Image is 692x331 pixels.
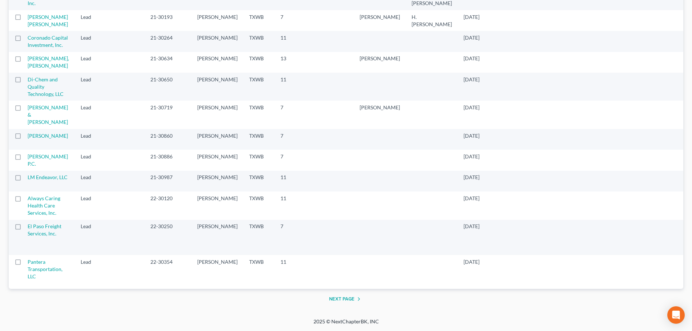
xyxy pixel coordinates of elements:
td: 11 [275,191,311,219]
td: [DATE] [458,73,501,101]
a: El Paso Freight Services, Inc. [28,223,61,237]
td: 11 [275,171,311,191]
a: Always Caring Health Care Services, Inc. [28,195,60,216]
td: TXWB [243,191,275,219]
td: Lead [75,129,107,150]
a: Di-Chem and Quality Technology, LLC [28,76,64,97]
a: LM Endeavor, LLC [28,174,68,180]
a: [PERSON_NAME] [PERSON_NAME] [28,14,68,27]
a: [PERSON_NAME] P.C. [28,153,68,167]
td: 7 [275,129,311,150]
td: [PERSON_NAME] [191,52,243,73]
td: 21-30650 [145,73,191,101]
td: [DATE] [458,101,501,129]
td: 7 [275,150,311,170]
td: TXWB [243,52,275,73]
td: [PERSON_NAME] [191,255,243,283]
td: Lead [75,10,107,31]
a: [PERSON_NAME], [PERSON_NAME] [28,55,69,69]
td: 21-30886 [145,150,191,170]
td: [PERSON_NAME] [191,129,243,150]
a: [PERSON_NAME] & [PERSON_NAME] [28,104,68,125]
td: Lead [75,220,107,255]
td: [DATE] [458,31,501,52]
td: [PERSON_NAME] [191,171,243,191]
td: Lead [75,101,107,129]
td: [DATE] [458,129,501,150]
td: [PERSON_NAME] [191,101,243,129]
td: Lead [75,255,107,283]
td: Lead [75,73,107,101]
td: TXWB [243,150,275,170]
td: 22-30250 [145,220,191,255]
td: TXWB [243,73,275,101]
td: Lead [75,31,107,52]
td: [PERSON_NAME] [191,220,243,255]
td: [PERSON_NAME] [191,10,243,31]
td: 13 [275,52,311,73]
td: H. [PERSON_NAME] [406,10,458,31]
td: 21-30264 [145,31,191,52]
td: Lead [75,52,107,73]
div: 2025 © NextChapterBK, INC [139,318,553,331]
td: 21-30860 [145,129,191,150]
td: [DATE] [458,255,501,283]
td: 21-30193 [145,10,191,31]
td: 7 [275,10,311,31]
td: [PERSON_NAME] [354,101,406,129]
td: Lead [75,171,107,191]
td: [PERSON_NAME] [354,10,406,31]
td: 22-30354 [145,255,191,283]
td: TXWB [243,255,275,283]
td: [DATE] [458,220,501,255]
td: TXWB [243,31,275,52]
td: 7 [275,101,311,129]
td: [DATE] [458,171,501,191]
td: [PERSON_NAME] [191,150,243,170]
td: TXWB [243,129,275,150]
td: [DATE] [458,191,501,219]
td: TXWB [243,101,275,129]
td: 21-30987 [145,171,191,191]
td: [PERSON_NAME] [191,73,243,101]
td: [PERSON_NAME] [354,52,406,73]
td: 11 [275,73,311,101]
td: [DATE] [458,52,501,73]
button: Next Page [329,295,363,303]
td: [DATE] [458,150,501,170]
td: [PERSON_NAME] [191,191,243,219]
td: [DATE] [458,10,501,31]
td: Lead [75,191,107,219]
td: 11 [275,31,311,52]
td: TXWB [243,171,275,191]
td: 7 [275,220,311,255]
td: 22-30120 [145,191,191,219]
td: TXWB [243,220,275,255]
td: [PERSON_NAME] [191,31,243,52]
a: Pantera Transportation, LLC [28,259,62,279]
td: 21-30719 [145,101,191,129]
td: TXWB [243,10,275,31]
a: Coronado Capital Investment, Inc. [28,35,68,48]
a: [PERSON_NAME] [28,133,68,139]
td: Lead [75,150,107,170]
td: 11 [275,255,311,283]
div: Open Intercom Messenger [667,306,685,324]
td: 21-30634 [145,52,191,73]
